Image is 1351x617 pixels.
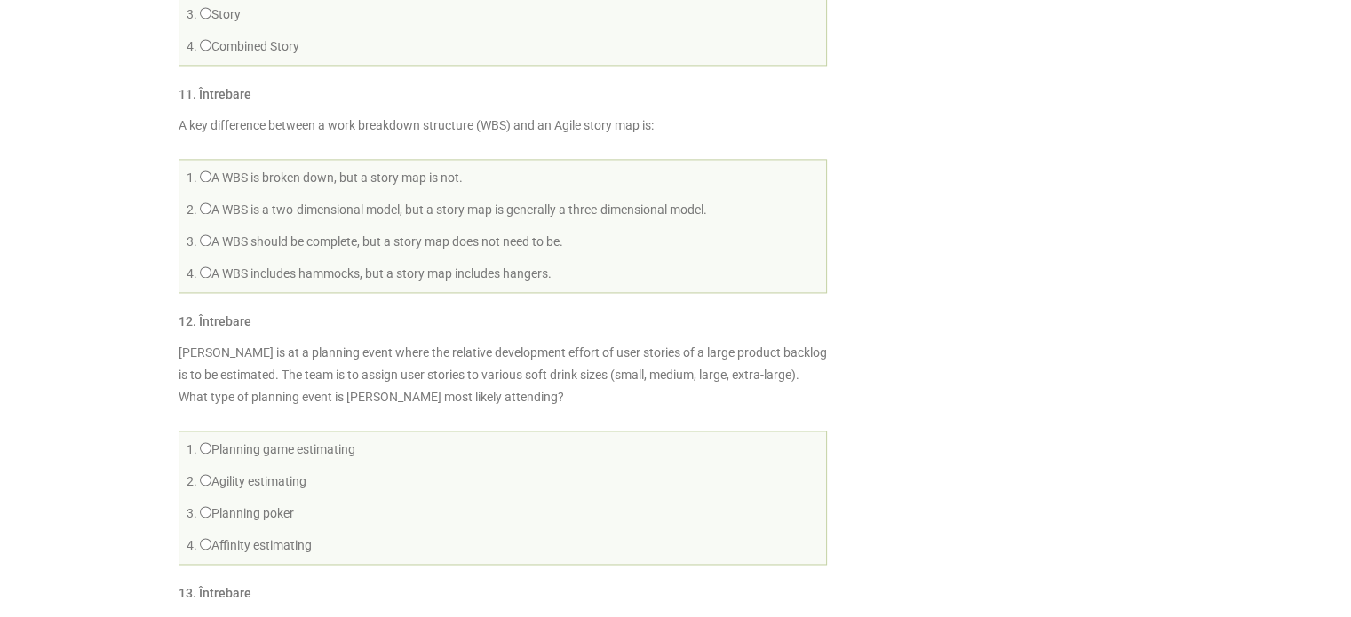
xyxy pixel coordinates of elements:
[200,234,211,246] input: A WBS should be complete, but a story map does not need to be.
[187,506,197,520] span: 3.
[200,7,211,19] input: Story
[187,474,197,488] span: 2.
[187,7,197,21] span: 3.
[179,315,251,328] h5: . Întrebare
[200,234,563,249] label: A WBS should be complete, but a story map does not need to be.
[200,538,211,550] input: Affinity estimating
[200,506,211,518] input: Planning poker
[200,202,707,217] label: A WBS is a two-dimensional model, but a story map is generally a three-dimensional model.
[200,474,306,488] label: Agility estimating
[179,342,827,408] p: [PERSON_NAME] is at a planning event where the relative development effort of user stories of a l...
[200,202,211,214] input: A WBS is a two-dimensional model, but a story map is generally a three-dimensional model.
[200,538,312,552] label: Affinity estimating
[187,442,197,456] span: 1.
[179,115,827,137] p: A key difference between a work breakdown structure (WBS) and an Agile story map is:
[179,88,251,101] h5: . Întrebare
[200,170,463,185] label: A WBS is broken down, but a story map is not.
[187,170,197,185] span: 1.
[187,202,197,217] span: 2.
[179,87,193,101] span: 11
[187,538,197,552] span: 4.
[187,39,197,53] span: 4.
[187,266,197,281] span: 4.
[200,266,552,281] label: A WBS includes hammocks, but a story map includes hangers.
[200,7,241,21] label: Story
[179,587,251,600] h5: . Întrebare
[200,266,211,278] input: A WBS includes hammocks, but a story map includes hangers.
[200,39,211,51] input: Combined Story
[200,442,355,456] label: Planning game estimating
[179,586,193,600] span: 13
[200,506,294,520] label: Planning poker
[200,170,211,182] input: A WBS is broken down, but a story map is not.
[200,442,211,454] input: Planning game estimating
[187,234,197,249] span: 3.
[200,474,211,486] input: Agility estimating
[200,39,299,53] label: Combined Story
[179,314,193,328] span: 12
